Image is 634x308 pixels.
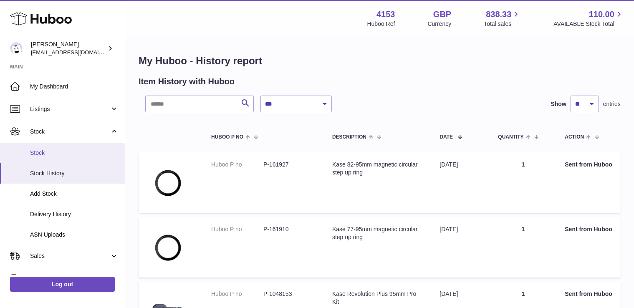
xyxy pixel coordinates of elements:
[10,277,115,292] a: Log out
[551,100,566,108] label: Show
[431,152,490,213] td: [DATE]
[30,149,119,157] span: Stock
[263,290,316,298] dd: P-1048153
[332,134,366,140] span: Description
[211,225,263,233] dt: Huboo P no
[30,169,119,177] span: Stock History
[553,20,624,28] span: AVAILABLE Stock Total
[31,40,106,56] div: [PERSON_NAME]
[565,226,612,232] strong: Sent from Huboo
[603,100,621,108] span: entries
[565,161,612,168] strong: Sent from Huboo
[147,225,189,267] img: 08.-82-95.jpg
[263,225,316,233] dd: P-161910
[565,134,584,140] span: Action
[10,42,23,55] img: sales@kasefilters.com
[367,20,395,28] div: Huboo Ref
[484,9,521,28] a: 838.33 Total sales
[376,9,395,20] strong: 4153
[30,252,110,260] span: Sales
[211,290,263,298] dt: Huboo P no
[30,105,110,113] span: Listings
[484,20,521,28] span: Total sales
[139,76,235,87] h2: Item History with Huboo
[211,134,243,140] span: Huboo P no
[433,9,451,20] strong: GBP
[324,217,431,278] td: Kase 77-95mm magnetic circular step up ring
[490,217,556,278] td: 1
[565,290,612,297] strong: Sent from Huboo
[498,134,523,140] span: Quantity
[553,9,624,28] a: 110.00 AVAILABLE Stock Total
[139,54,621,68] h1: My Huboo - History report
[486,9,511,20] span: 838.33
[30,128,110,136] span: Stock
[147,161,189,202] img: 08.-82-95.jpg
[589,9,614,20] span: 110.00
[30,83,119,91] span: My Dashboard
[263,161,316,169] dd: P-161927
[30,210,119,218] span: Delivery History
[324,152,431,213] td: Kase 82-95mm magnetic circular step up ring
[440,134,453,140] span: Date
[431,217,490,278] td: [DATE]
[30,190,119,198] span: Add Stock
[490,152,556,213] td: 1
[30,231,119,239] span: ASN Uploads
[428,20,452,28] div: Currency
[31,49,123,56] span: [EMAIL_ADDRESS][DOMAIN_NAME]
[211,161,263,169] dt: Huboo P no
